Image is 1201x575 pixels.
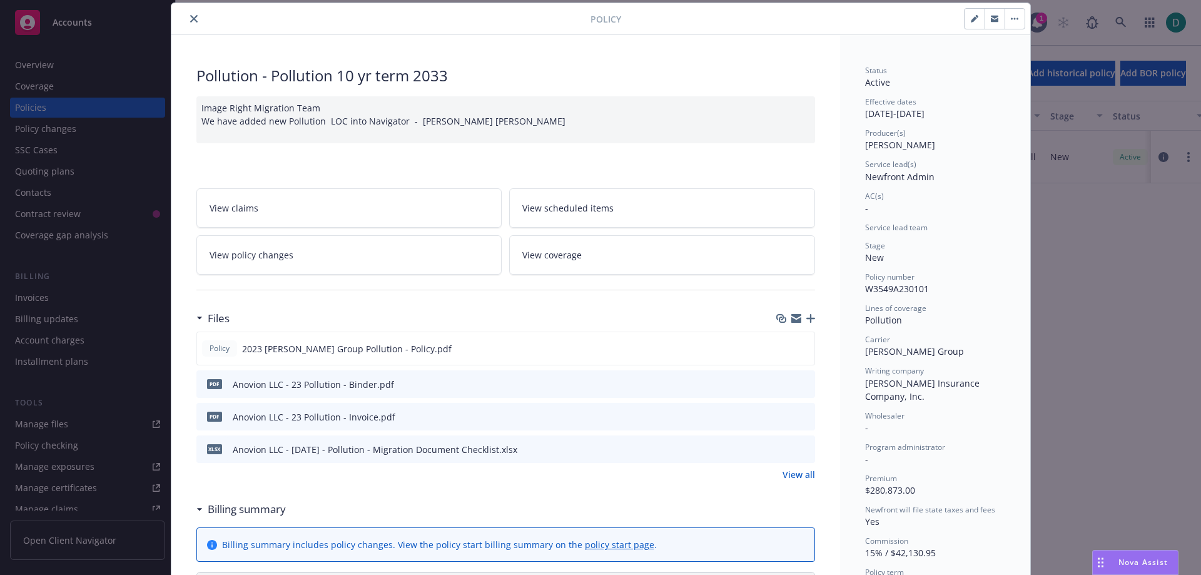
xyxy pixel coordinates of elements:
[196,188,502,228] a: View claims
[207,444,222,454] span: xlsx
[865,365,924,376] span: Writing company
[865,139,935,151] span: [PERSON_NAME]
[210,201,258,215] span: View claims
[865,422,868,434] span: -
[865,547,936,559] span: 15% / $42,130.95
[196,310,230,327] div: Files
[779,443,789,456] button: download file
[233,443,517,456] div: Anovion LLC - [DATE] - Pollution - Migration Document Checklist.xlsx
[1118,557,1168,567] span: Nova Assist
[865,96,916,107] span: Effective dates
[208,310,230,327] h3: Files
[865,171,935,183] span: Newfront Admin
[799,410,810,424] button: preview file
[865,377,982,402] span: [PERSON_NAME] Insurance Company, Inc.
[865,303,926,313] span: Lines of coverage
[233,378,394,391] div: Anovion LLC - 23 Pollution - Binder.pdf
[208,501,286,517] h3: Billing summary
[865,504,995,515] span: Newfront will file state taxes and fees
[865,442,945,452] span: Program administrator
[865,536,908,546] span: Commission
[196,235,502,275] a: View policy changes
[865,159,916,170] span: Service lead(s)
[509,235,815,275] a: View coverage
[778,342,788,355] button: download file
[865,96,1005,120] div: [DATE] - [DATE]
[799,443,810,456] button: preview file
[865,202,868,214] span: -
[522,201,614,215] span: View scheduled items
[1093,551,1108,574] div: Drag to move
[779,378,789,391] button: download file
[196,501,286,517] div: Billing summary
[865,222,928,233] span: Service lead team
[186,11,201,26] button: close
[865,410,905,421] span: Wholesaler
[865,252,884,263] span: New
[522,248,582,262] span: View coverage
[210,248,293,262] span: View policy changes
[196,65,815,86] div: Pollution - Pollution 10 yr term 2033
[865,334,890,345] span: Carrier
[242,342,452,355] span: 2023 [PERSON_NAME] Group Pollution - Policy.pdf
[779,410,789,424] button: download file
[1092,550,1178,575] button: Nova Assist
[585,539,654,551] a: policy start page
[196,96,815,143] div: Image Right Migration Team We have added new Pollution LOC into Navigator - [PERSON_NAME] [PERSON...
[233,410,395,424] div: Anovion LLC - 23 Pollution - Invoice.pdf
[207,379,222,389] span: pdf
[865,345,964,357] span: [PERSON_NAME] Group
[865,191,884,201] span: AC(s)
[865,283,929,295] span: W3549A230101
[590,13,621,26] span: Policy
[207,343,232,354] span: Policy
[865,128,906,138] span: Producer(s)
[865,516,879,527] span: Yes
[865,76,890,88] span: Active
[783,468,815,481] a: View all
[865,314,902,326] span: Pollution
[207,412,222,421] span: pdf
[865,484,915,496] span: $280,873.00
[509,188,815,228] a: View scheduled items
[222,538,657,551] div: Billing summary includes policy changes. View the policy start billing summary on the .
[799,378,810,391] button: preview file
[865,473,897,484] span: Premium
[865,453,868,465] span: -
[865,240,885,251] span: Stage
[865,272,915,282] span: Policy number
[798,342,809,355] button: preview file
[865,65,887,76] span: Status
